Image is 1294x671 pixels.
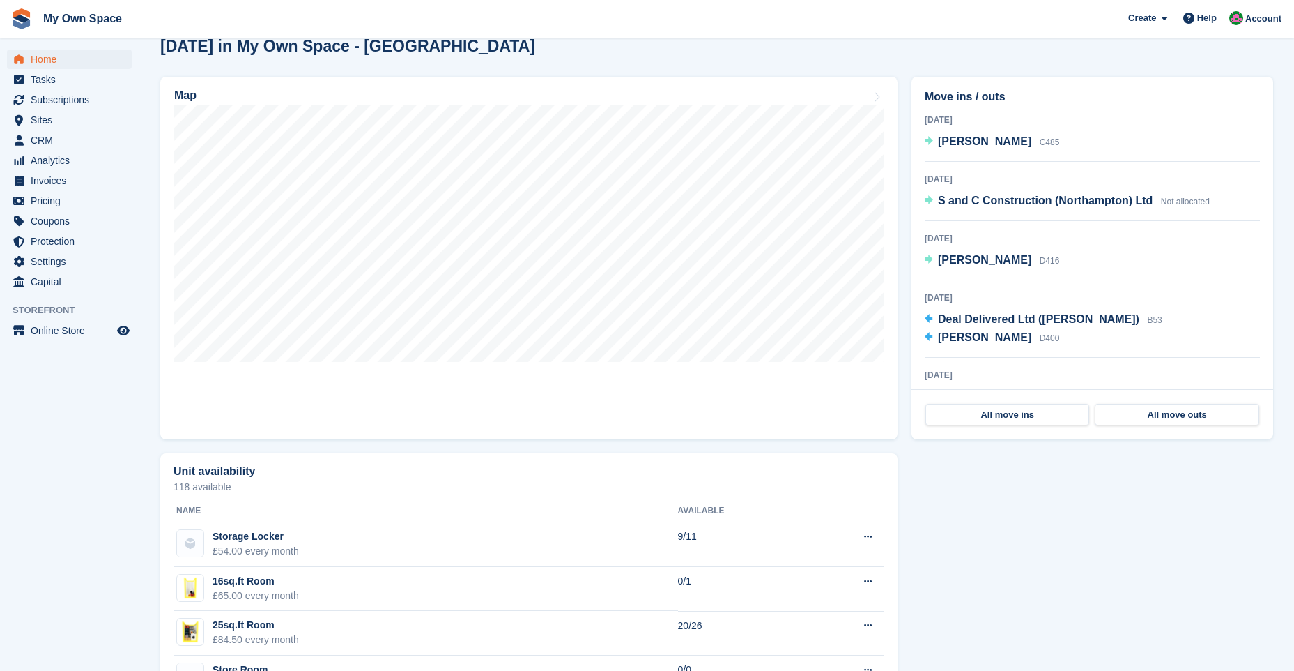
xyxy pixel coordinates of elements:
a: menu [7,321,132,340]
a: [PERSON_NAME] C485 [925,133,1059,151]
span: Home [31,50,114,69]
div: [DATE] [925,369,1260,382]
h2: Unit availability [174,465,255,478]
span: [PERSON_NAME] [938,331,1031,343]
a: menu [7,252,132,271]
a: menu [7,232,132,251]
a: Deal Delivered Ltd ([PERSON_NAME]) B53 [925,311,1162,329]
span: D416 [1040,256,1060,266]
div: £84.50 every month [213,633,299,647]
span: Create [1128,11,1156,25]
h2: [DATE] in My Own Space - [GEOGRAPHIC_DATA] [160,37,535,56]
a: My Own Space [38,7,128,30]
span: B53 [1147,315,1162,325]
span: Analytics [31,151,114,170]
span: Account [1245,12,1281,26]
a: Preview store [115,322,132,339]
img: 16ft-storage-room-front-2.png [177,575,203,601]
span: C485 [1040,137,1060,147]
span: Sites [31,110,114,130]
a: menu [7,211,132,231]
div: [DATE] [925,173,1260,186]
div: [DATE] [925,292,1260,304]
a: menu [7,191,132,211]
a: menu [7,130,132,150]
div: 25sq.ft Room [213,618,299,633]
span: Capital [31,272,114,292]
h2: Map [174,89,197,102]
div: £65.00 every month [213,589,299,603]
div: £54.00 every month [213,544,299,559]
td: 0/1 [678,567,805,612]
img: 25sqft_storage_room-front-3.png [177,619,203,645]
a: menu [7,70,132,89]
a: [PERSON_NAME] D400 [925,329,1059,347]
a: menu [7,90,132,110]
img: blank-unit-type-icon-ffbac7b88ba66c5e286b0e438baccc4b9c83835d4c34f86887a83fc20ec27e7b.svg [177,530,203,557]
th: Available [678,500,805,522]
div: [DATE] [925,114,1260,126]
div: [DATE] [925,232,1260,245]
th: Name [174,500,678,522]
span: Online Store [31,321,114,340]
a: [PERSON_NAME] D416 [925,252,1059,270]
span: Settings [31,252,114,271]
span: Storefront [13,303,139,317]
div: Storage Locker [213,529,299,544]
a: All move outs [1095,404,1258,426]
p: 118 available [174,482,884,492]
td: 9/11 [678,522,805,567]
img: stora-icon-8386f47178a22dfd0bd8f6a31ec36ba5ce8667c1dd55bd0f319d3a0aa187defe.svg [11,8,32,29]
a: Map [160,77,898,439]
span: [PERSON_NAME] [938,254,1031,266]
a: menu [7,110,132,130]
a: menu [7,50,132,69]
span: Help [1197,11,1217,25]
span: Invoices [31,171,114,190]
h2: Move ins / outs [925,89,1260,105]
span: Subscriptions [31,90,114,110]
a: menu [7,171,132,190]
span: Tasks [31,70,114,89]
img: Lucy Parry [1229,11,1243,25]
span: Pricing [31,191,114,211]
a: All move ins [925,404,1089,426]
span: D400 [1040,333,1060,343]
span: [PERSON_NAME] [938,135,1031,147]
td: 20/26 [678,611,805,656]
div: 16sq.ft Room [213,574,299,589]
span: CRM [31,130,114,150]
span: S and C Construction (Northampton) Ltd [938,195,1153,206]
a: menu [7,272,132,292]
span: Coupons [31,211,114,231]
span: Not allocated [1161,197,1210,206]
a: S and C Construction (Northampton) Ltd Not allocated [925,193,1210,211]
span: Deal Delivered Ltd ([PERSON_NAME]) [938,313,1139,325]
span: Protection [31,232,114,251]
a: menu [7,151,132,170]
